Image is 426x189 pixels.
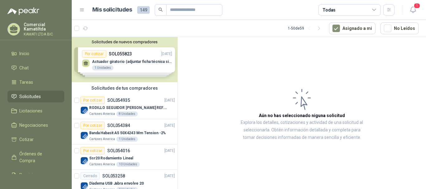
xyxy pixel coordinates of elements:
[164,97,175,103] p: [DATE]
[116,162,140,167] div: 10 Unidades
[7,148,64,167] a: Órdenes de Compra
[19,64,29,71] span: Chat
[322,7,336,13] div: Todas
[164,173,175,179] p: [DATE]
[89,162,115,167] p: Cartones America
[107,123,130,128] p: SOL054384
[259,112,345,119] h3: Aún no has seleccionado niguna solicitud
[164,148,175,154] p: [DATE]
[7,76,64,88] a: Tareas
[7,105,64,117] a: Licitaciones
[80,147,105,154] div: Por cotizar
[19,122,48,129] span: Negociaciones
[19,93,41,100] span: Solicitudes
[107,98,130,102] p: SOL054935
[7,48,64,59] a: Inicio
[102,174,125,178] p: SOL053258
[19,150,58,164] span: Órdenes de Compra
[7,134,64,145] a: Cotizar
[80,122,105,129] div: Por cotizar
[89,155,133,161] p: Ssr20 Rodamiento Lineal
[80,106,88,114] img: Company Logo
[19,79,33,86] span: Tareas
[80,172,100,180] div: Cerrado
[137,6,150,14] span: 149
[89,105,167,111] p: RODILLO SEGUIDOR [PERSON_NAME] REF. NATV-17-PPA [PERSON_NAME]
[164,123,175,129] p: [DATE]
[24,22,64,31] p: Comercial Kamatiltda
[72,82,177,94] div: Solicitudes de tus compradores
[380,22,419,34] button: No Leídos
[19,107,42,114] span: Licitaciones
[72,37,177,82] div: Solicitudes de nuevos compradoresPor cotizarSOL055823[DATE] Actuador giratorio (adjuntar ficha té...
[7,62,64,74] a: Chat
[24,32,64,36] p: KAMATI LTDA BIC
[158,7,163,12] span: search
[89,130,166,136] p: Banda Habasit A5 50X4243 Mm Tension -2%
[19,172,42,178] span: Remisiones
[80,132,88,139] img: Company Logo
[107,149,130,153] p: SOL054016
[72,119,177,144] a: Por cotizarSOL054384[DATE] Company LogoBanda Habasit A5 50X4243 Mm Tension -2%Cartones America1 U...
[116,111,138,116] div: 8 Unidades
[80,97,105,104] div: Por cotizar
[7,119,64,131] a: Negociaciones
[19,136,34,143] span: Cotizar
[74,40,175,44] button: Solicitudes de nuevos compradores
[7,7,39,15] img: Logo peakr
[89,181,144,187] p: Diadema USB Jabra envolve 20
[92,5,132,14] h1: Mis solicitudes
[7,169,64,181] a: Remisiones
[72,94,177,119] a: Por cotizarSOL054935[DATE] Company LogoRODILLO SEGUIDOR [PERSON_NAME] REF. NATV-17-PPA [PERSON_NA...
[72,144,177,170] a: Por cotizarSOL054016[DATE] Company LogoSsr20 Rodamiento LinealCartones America10 Unidades
[288,23,324,33] div: 1 - 50 de 59
[414,3,420,9] span: 1
[89,111,115,116] p: Cartones America
[240,119,364,141] p: Explora los detalles, cotizaciones y actividad de una solicitud al seleccionarla. Obtén informaci...
[80,157,88,164] img: Company Logo
[89,137,115,142] p: Cartones America
[407,4,419,16] button: 1
[116,137,138,142] div: 1 Unidades
[19,50,29,57] span: Inicio
[329,22,375,34] button: Asignado a mi
[7,91,64,102] a: Solicitudes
